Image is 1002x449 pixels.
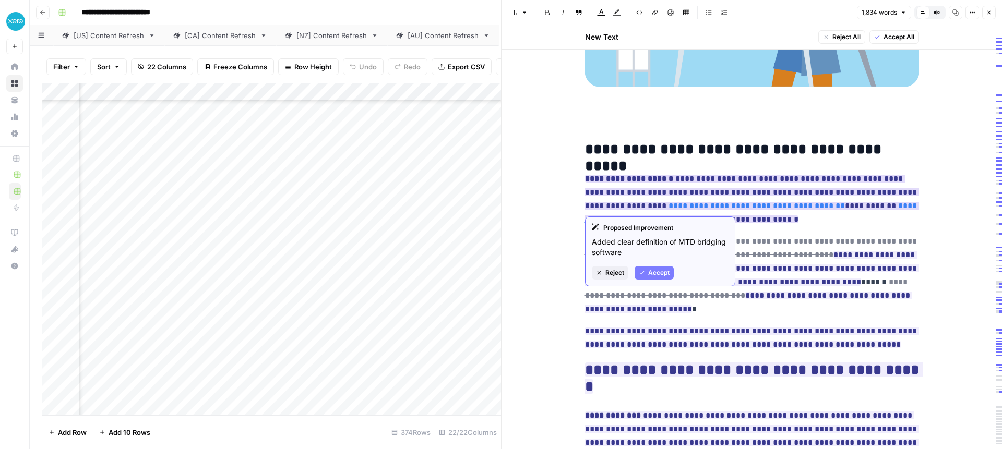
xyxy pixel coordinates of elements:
span: Row Height [294,62,332,72]
a: Usage [6,108,23,125]
button: Accept All [869,30,919,44]
button: Help + Support [6,258,23,274]
a: [NZ] Content Refresh [276,25,387,46]
a: [CA] Content Refresh [164,25,276,46]
span: Redo [404,62,421,72]
button: Accept [635,266,674,280]
a: Settings [6,125,23,142]
div: 22/22 Columns [435,424,501,441]
a: Your Data [6,92,23,108]
div: What's new? [7,241,22,257]
button: Add 10 Rows [93,424,157,441]
button: Export CSV [432,58,492,75]
span: Accept [648,268,670,277]
a: Browse [6,75,23,92]
button: Reject [592,266,628,280]
div: Proposed Improvement [592,223,729,233]
button: Reject All [818,30,865,44]
span: Accept All [884,32,914,42]
button: Sort [90,58,127,75]
span: 1,834 words [862,8,897,17]
button: Add Row [42,424,93,441]
a: AirOps Academy [6,224,23,241]
span: Add 10 Rows [109,427,150,438]
a: [AU] Content Refresh [387,25,499,46]
button: Undo [343,58,384,75]
span: Undo [359,62,377,72]
button: Freeze Columns [197,58,274,75]
div: [NZ] Content Refresh [296,30,367,41]
a: [US] Content Refresh [53,25,164,46]
div: 374 Rows [387,424,435,441]
button: Filter [46,58,86,75]
a: Home [6,58,23,75]
button: What's new? [6,241,23,258]
span: Export CSV [448,62,485,72]
div: [US] Content Refresh [74,30,144,41]
span: Filter [53,62,70,72]
button: 1,834 words [857,6,911,19]
span: Freeze Columns [213,62,267,72]
div: [AU] Content Refresh [408,30,479,41]
button: Redo [388,58,427,75]
button: Row Height [278,58,339,75]
span: 22 Columns [147,62,186,72]
span: Reject [605,268,624,277]
img: XeroOps Logo [6,12,25,31]
button: 22 Columns [131,58,193,75]
span: Sort [97,62,111,72]
h2: New Text [585,32,618,42]
span: Add Row [58,427,87,438]
button: Workspace: XeroOps [6,8,23,34]
div: [CA] Content Refresh [185,30,256,41]
span: Reject All [832,32,861,42]
p: Added clear definition of MTD bridging software [592,237,729,258]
